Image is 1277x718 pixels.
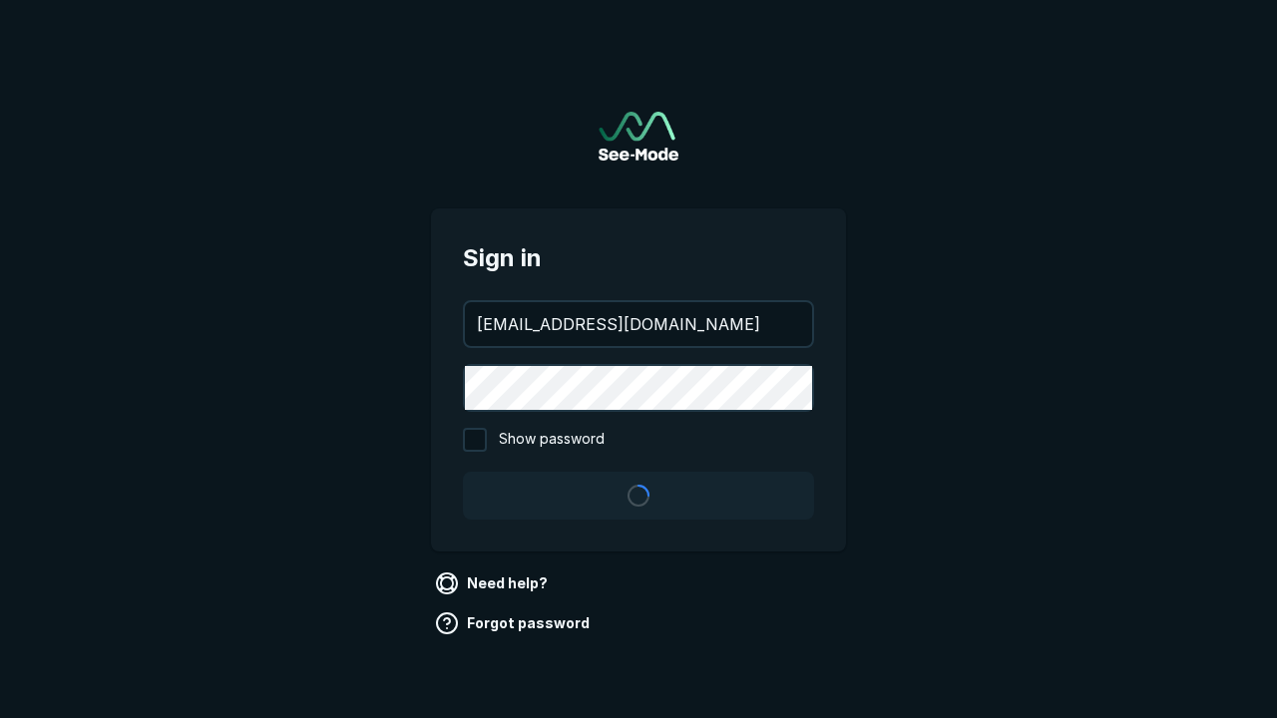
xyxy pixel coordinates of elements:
a: Go to sign in [599,112,678,161]
span: Sign in [463,240,814,276]
img: See-Mode Logo [599,112,678,161]
a: Forgot password [431,607,598,639]
a: Need help? [431,567,556,599]
span: Show password [499,428,605,452]
input: your@email.com [465,302,812,346]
